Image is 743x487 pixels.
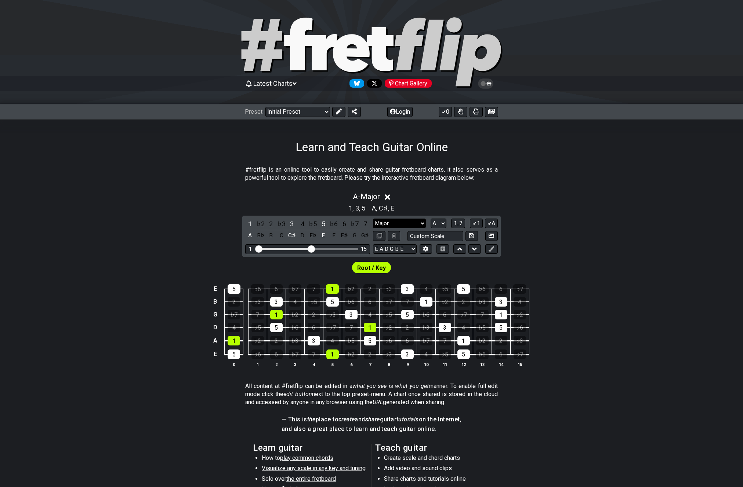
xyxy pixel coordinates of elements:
th: 3 [286,360,304,368]
section: Scale pitch classes [369,202,398,213]
div: 1 [457,336,470,345]
div: toggle pitch class [329,231,338,241]
div: ♭2 [476,336,489,345]
div: toggle scale degree [340,219,349,229]
td: G [211,308,220,321]
div: toggle pitch class [266,231,276,241]
th: 1 [248,360,267,368]
div: ♭6 [420,310,432,319]
div: 6 [494,284,507,294]
button: Print [470,107,483,117]
div: toggle scale degree [287,219,297,229]
div: 7 [401,297,414,307]
div: 2 [270,336,283,345]
div: toggle scale degree [266,219,276,229]
span: Latest Charts [253,80,293,87]
button: 1..7 [451,219,465,228]
th: 5 [323,360,342,368]
select: Tonic/Root [431,219,446,228]
button: First click edit preset to enable marker editing [485,244,498,254]
td: E [211,282,220,295]
div: toggle scale degree [256,219,265,229]
div: toggle scale degree [277,219,286,229]
h2: Teach guitar [375,444,490,452]
div: ♭6 [289,323,301,332]
div: 5 [270,323,283,332]
div: toggle pitch class [298,231,307,241]
div: 1 [270,310,283,319]
div: toggle scale degree [329,219,338,229]
div: ♭5 [345,336,358,345]
div: ♭3 [289,336,301,345]
li: Share charts and tutorials online [384,475,489,485]
div: ♭5 [438,284,451,294]
div: 3 [270,297,283,307]
th: 9 [398,360,417,368]
div: 4 [364,310,376,319]
div: 7 [251,310,264,319]
div: toggle pitch class [277,231,286,241]
div: 2 [495,336,507,345]
div: toggle pitch class [319,231,328,241]
div: 3 [401,349,414,359]
div: 1 [228,336,240,345]
div: 6 [439,310,451,319]
div: 15 [361,246,367,252]
li: Create scale and chord charts [384,454,489,464]
div: 6 [495,349,507,359]
h1: Learn and Teach Guitar Online [296,140,448,154]
span: 1 [349,203,352,213]
div: toggle pitch class [340,231,349,241]
th: 15 [510,360,529,368]
div: 5 [457,349,470,359]
button: Copy [373,231,385,241]
div: 2 [457,297,470,307]
div: ♭5 [476,323,489,332]
div: 7 [439,336,451,345]
button: Create Image [485,231,498,241]
p: All content at #fretflip can be edited in a manner. To enable full edit mode click the next to th... [245,382,498,407]
button: Edit Preset [332,107,345,117]
div: ♭6 [251,349,264,359]
td: B [211,295,220,308]
div: 5 [228,349,240,359]
div: 7 [308,349,320,359]
div: 4 [420,349,432,359]
div: toggle pitch class [256,231,265,241]
div: toggle scale degree [319,219,328,229]
span: Visualize any scale in any key and tuning [262,465,366,472]
div: ♭6 [383,336,395,345]
div: 2 [228,297,240,307]
div: 2 [363,284,376,294]
a: Follow #fretflip at Bluesky [347,79,364,88]
div: 4 [289,297,301,307]
h4: and also a great place to learn and teach guitar online. [282,425,461,433]
div: 3 [401,284,414,294]
th: 13 [473,360,492,368]
div: ♭7 [514,349,526,359]
div: 1 [326,284,339,294]
div: ♭2 [251,336,264,345]
div: 5 [401,310,414,319]
div: ♭2 [345,284,358,294]
li: Solo over [262,475,366,485]
a: Follow #fretflip at X [364,79,382,88]
div: toggle pitch class [360,231,370,241]
div: 5 [495,323,507,332]
div: 4 [420,284,432,294]
div: ♭6 [476,284,489,294]
td: E [211,347,220,361]
th: 2 [267,360,286,368]
div: ♭7 [420,336,432,345]
div: Chart Gallery [385,79,432,88]
em: tutorials [396,416,419,423]
div: 1 [364,323,376,332]
div: ♭7 [326,323,339,332]
button: Move down [468,244,481,254]
em: URL [373,399,383,406]
div: toggle pitch class [287,231,297,241]
span: 1..7 [454,220,463,227]
div: ♭3 [326,310,339,319]
em: share [365,416,380,423]
div: ♭7 [383,297,395,307]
